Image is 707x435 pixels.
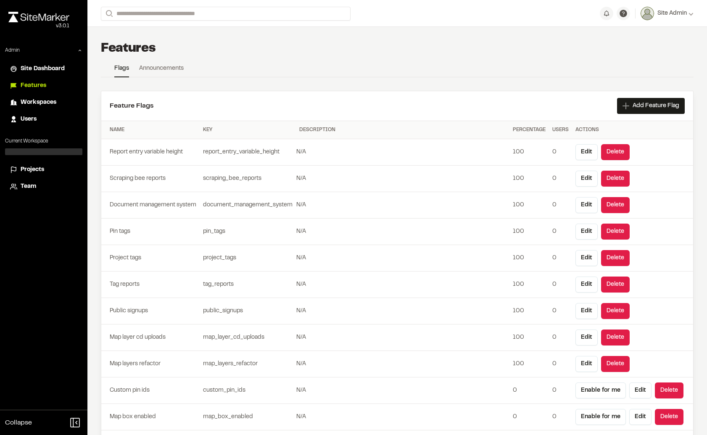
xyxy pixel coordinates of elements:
img: rebrand.png [8,12,69,22]
td: 100 [509,324,549,351]
td: 100 [509,219,549,245]
button: Search [101,7,116,21]
td: N/A [296,324,509,351]
td: 0 [549,404,572,430]
td: N/A [296,377,509,404]
div: Key [203,126,293,134]
p: Admin [5,47,20,54]
span: Features [21,81,46,90]
button: Enable for me [575,382,626,398]
button: Edit [575,277,598,293]
img: User [641,7,654,20]
button: Delete [601,171,630,187]
h2: Feature Flags [110,101,153,111]
span: Site Dashboard [21,64,65,74]
td: N/A [296,166,509,192]
div: Actions [575,126,685,134]
button: Delete [655,409,683,425]
td: 0 [549,272,572,298]
span: Site Admin [657,9,687,18]
td: pin_tags [200,219,296,245]
td: N/A [296,404,509,430]
td: 100 [509,272,549,298]
span: Team [21,182,36,191]
button: Delete [601,356,630,372]
div: Name [110,126,196,134]
button: Edit [629,382,652,398]
button: Edit [575,171,598,187]
td: 0 [549,245,572,272]
td: 100 [509,298,549,324]
td: 100 [509,351,549,377]
td: 0 [549,192,572,219]
td: N/A [296,351,509,377]
button: Edit [575,144,598,160]
td: Document management system [101,192,200,219]
button: Edit [575,330,598,345]
a: Projects [10,165,77,174]
a: Flags [114,64,129,77]
button: Delete [601,250,630,266]
td: 0 [509,404,549,430]
a: Site Dashboard [10,64,77,74]
button: Delete [655,382,683,398]
div: Description [299,126,506,134]
h1: Features [101,40,156,57]
td: Public signups [101,298,200,324]
td: 0 [549,219,572,245]
button: Delete [601,330,630,345]
td: Report entry variable height [101,139,200,166]
td: map_layer_cd_uploads [200,324,296,351]
td: tag_reports [200,272,296,298]
td: Tag reports [101,272,200,298]
td: scraping_bee_reports [200,166,296,192]
td: map_box_enabled [200,404,296,430]
button: Edit [575,224,598,240]
td: N/A [296,139,509,166]
button: Delete [601,303,630,319]
a: Announcements [139,64,184,76]
td: 100 [509,245,549,272]
td: custom_pin_ids [200,377,296,404]
td: map_layers_refactor [200,351,296,377]
td: 100 [509,192,549,219]
button: Edit [575,356,598,372]
button: Edit [629,409,652,425]
button: Site Admin [641,7,694,20]
td: 0 [549,377,572,404]
a: Team [10,182,77,191]
td: N/A [296,245,509,272]
td: project_tags [200,245,296,272]
a: Features [10,81,77,90]
a: Workspaces [10,98,77,107]
span: Collapse [5,418,32,428]
button: Edit [575,303,598,319]
button: Edit [575,250,598,266]
p: Current Workspace [5,137,82,145]
td: 0 [549,351,572,377]
button: Delete [601,277,630,293]
td: report_entry_variable_height [200,139,296,166]
span: Workspaces [21,98,56,107]
td: N/A [296,298,509,324]
span: Add Feature Flag [633,102,679,110]
td: N/A [296,192,509,219]
td: 0 [549,298,572,324]
td: 0 [549,139,572,166]
td: 0 [549,166,572,192]
td: Custom pin ids [101,377,200,404]
td: Map box enabled [101,404,200,430]
td: document_management_system [200,192,296,219]
div: Users [552,126,569,134]
button: Delete [601,224,630,240]
button: Enable for me [575,409,626,425]
td: 0 [549,324,572,351]
td: 0 [509,377,549,404]
td: Project tags [101,245,200,272]
td: Map layer cd uploads [101,324,200,351]
a: Users [10,115,77,124]
td: public_signups [200,298,296,324]
button: Edit [575,197,598,213]
div: Oh geez...please don't... [8,22,69,30]
td: 100 [509,166,549,192]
